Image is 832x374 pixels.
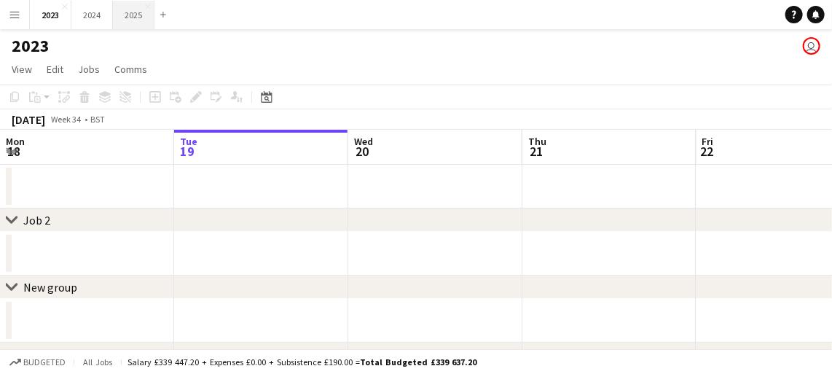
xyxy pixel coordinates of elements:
[4,143,25,160] span: 18
[180,135,197,148] span: Tue
[114,63,147,76] span: Comms
[23,347,63,362] div: Job 3
[12,63,32,76] span: View
[7,354,68,370] button: Budgeted
[71,1,113,29] button: 2024
[23,213,50,227] div: Job 2
[48,114,85,125] span: Week 34
[80,357,115,367] span: All jobs
[90,114,105,125] div: BST
[354,135,373,148] span: Wed
[12,35,50,57] h1: 2023
[12,112,45,127] div: [DATE]
[702,135,714,148] span: Fri
[23,357,66,367] span: Budgeted
[6,60,38,79] a: View
[23,280,77,295] div: New group
[526,143,546,160] span: 21
[178,143,197,160] span: 19
[6,135,25,148] span: Mon
[352,143,373,160] span: 20
[41,60,69,79] a: Edit
[528,135,546,148] span: Thu
[803,37,820,55] app-user-avatar: Chris hessey
[127,357,476,367] div: Salary £339 447.20 + Expenses £0.00 + Subsistence £190.00 =
[47,63,63,76] span: Edit
[72,60,106,79] a: Jobs
[78,63,100,76] span: Jobs
[30,1,71,29] button: 2023
[109,60,153,79] a: Comms
[700,143,714,160] span: 22
[360,357,476,367] span: Total Budgeted £339 637.20
[113,1,154,29] button: 2025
